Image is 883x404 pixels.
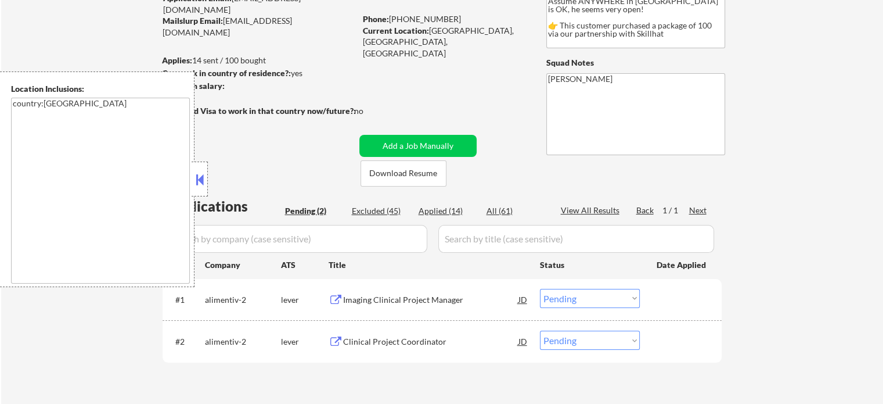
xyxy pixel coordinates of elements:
[363,25,527,59] div: [GEOGRAPHIC_DATA], [GEOGRAPHIC_DATA], [GEOGRAPHIC_DATA]
[419,205,477,217] div: Applied (14)
[354,105,387,117] div: no
[517,331,529,352] div: JD
[166,199,281,213] div: Applications
[205,259,281,271] div: Company
[166,225,427,253] input: Search by company (case sensitive)
[163,16,223,26] strong: Mailslurp Email:
[281,294,329,306] div: lever
[540,254,640,275] div: Status
[363,26,429,35] strong: Current Location:
[662,205,689,216] div: 1 / 1
[636,205,655,216] div: Back
[343,294,518,306] div: Imaging Clinical Project Manager
[517,289,529,310] div: JD
[175,294,196,306] div: #1
[363,13,527,25] div: [PHONE_NUMBER]
[205,294,281,306] div: alimentiv-2
[359,135,477,157] button: Add a Job Manually
[689,205,708,216] div: Next
[657,259,708,271] div: Date Applied
[175,336,196,348] div: #2
[361,160,446,187] button: Download Resume
[162,55,355,66] div: 14 sent / 100 bought
[546,57,725,69] div: Squad Notes
[352,205,410,217] div: Excluded (45)
[162,67,352,79] div: yes
[438,225,714,253] input: Search by title (case sensitive)
[163,106,356,116] strong: Will need Visa to work in that country now/future?:
[281,259,329,271] div: ATS
[163,15,355,38] div: [EMAIL_ADDRESS][DOMAIN_NAME]
[561,205,623,216] div: View All Results
[285,205,343,217] div: Pending (2)
[11,83,190,95] div: Location Inclusions:
[343,336,518,348] div: Clinical Project Coordinator
[205,336,281,348] div: alimentiv-2
[162,68,291,78] strong: Can work in country of residence?:
[363,14,389,24] strong: Phone:
[486,205,545,217] div: All (61)
[329,259,529,271] div: Title
[162,55,192,65] strong: Applies:
[281,336,329,348] div: lever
